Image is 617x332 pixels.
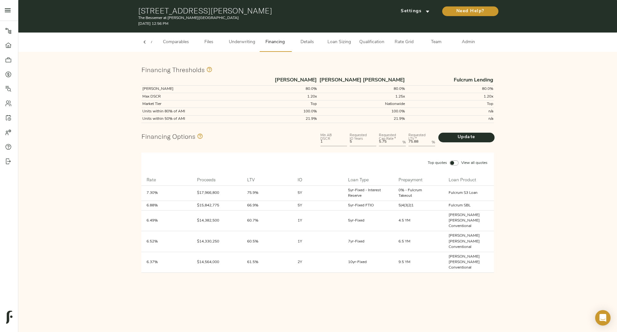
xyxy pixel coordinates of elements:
[320,134,341,141] label: Min AB DSCR
[230,76,317,85] h6: [PERSON_NAME]
[141,201,192,210] td: 6.88%
[229,85,317,93] td: 80.0%
[318,76,405,85] h6: [PERSON_NAME] [PERSON_NAME]
[197,176,216,184] div: Proceeds
[247,176,263,184] span: LTV
[443,185,494,201] td: Fulcrum S3 Loan
[348,176,369,184] div: Loan Type
[348,176,377,184] span: Loan Type
[318,85,406,93] td: 80.0%
[393,210,444,231] td: 4.5 YM
[242,231,292,252] td: 60.5%
[197,38,221,46] span: Files
[406,85,494,93] td: 80.0%
[138,21,378,27] p: [DATE] 12:56 PM
[298,176,310,184] span: IO
[398,7,433,15] span: Settings
[292,185,343,201] td: 5Y
[292,231,343,252] td: 1Y
[229,38,255,46] span: Underwriting
[229,93,317,100] td: 1.20x
[406,93,494,100] td: 1.20x
[449,176,476,184] div: Loan Product
[192,185,242,201] td: $17,966,800
[242,252,292,272] td: 61.5%
[229,100,317,108] td: Top
[424,38,449,46] span: Team
[393,185,444,201] td: 0% - Fulcrum Takeout
[445,133,488,141] span: Update
[460,159,489,167] div: View all quotes
[398,176,431,184] span: Prepayment
[242,201,292,210] td: 66.9%
[393,252,444,272] td: 9.5 YM
[343,252,393,272] td: 10yr-Fixed
[426,159,448,167] div: Top quotes
[449,176,485,184] span: Loan Product
[292,210,343,231] td: 1Y
[318,100,406,108] td: Nationwide
[205,66,212,73] svg: Each market has a predefined leverage and DSCR (debt service coverage ratio) limit. Know how much...
[443,201,494,210] td: Fulcrum SBL
[141,66,205,73] h3: Financing Thresholds
[141,210,192,231] td: 6.49%
[391,6,439,16] button: Settings
[406,100,494,108] td: Top
[456,38,481,46] span: Admin
[379,134,399,141] label: Requested Cap Rate
[393,201,444,210] td: 5|4|3|2|1
[318,108,406,115] td: 100.0%
[141,252,192,272] td: 6.37%
[229,115,317,123] td: 21.9%
[147,176,164,184] span: Rate
[242,210,292,231] td: 60.7%
[408,134,429,141] label: Requested LTV
[343,231,393,252] td: 7yr-Fixed
[343,210,393,231] td: 5yr-Fixed
[443,210,494,231] td: [PERSON_NAME] [PERSON_NAME] Conventional
[263,38,287,46] span: Financing
[343,201,393,210] td: 5yr-Fixed FTIO
[595,310,611,326] div: Open Intercom Messenger
[163,38,189,46] span: Comparables
[443,231,494,252] td: [PERSON_NAME] [PERSON_NAME] Conventional
[141,93,229,100] td: Max DSCR
[424,156,491,170] button: Top quotesView all quotes
[192,201,242,210] td: $15,842,775
[392,38,416,46] span: Rate Grid
[292,252,343,272] td: 2Y
[192,231,242,252] td: $14,330,250
[359,38,384,46] span: Qualification
[402,139,406,145] p: %
[398,176,423,184] div: Prepayment
[247,176,255,184] div: LTV
[343,185,393,201] td: 5yr-Fixed - Interest Reserve
[229,108,317,115] td: 100.0%
[406,115,494,123] td: n/a
[192,252,242,272] td: $14,564,000
[406,108,494,115] td: n/a
[197,176,224,184] span: Proceeds
[141,185,192,201] td: 7.30%
[141,133,195,140] h3: Financing Options
[327,38,352,46] span: Loan Sizing
[195,132,203,140] svg: Click any quote below to view detailed terms and all associated fees. No hidden fees here.
[449,7,492,15] span: Need Help?
[298,176,302,184] div: IO
[432,139,435,145] p: %
[442,6,498,16] button: Need Help?
[393,231,444,252] td: 6.5 YM
[141,85,229,93] td: [PERSON_NAME]
[192,210,242,231] td: $14,382,500
[295,38,319,46] span: Details
[438,133,495,142] button: Update
[443,252,494,272] td: [PERSON_NAME] [PERSON_NAME] Conventional
[138,6,378,15] h1: [STREET_ADDRESS][PERSON_NAME]
[407,76,493,85] h6: Fulcrum Lending
[141,100,229,108] td: Market Tier
[141,108,229,115] td: Units within 80% of AMI
[292,201,343,210] td: 5Y
[350,134,370,141] label: Requested IO Years
[242,185,292,201] td: 75.9%
[138,15,378,21] p: The Bessemer at [PERSON_NAME][GEOGRAPHIC_DATA]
